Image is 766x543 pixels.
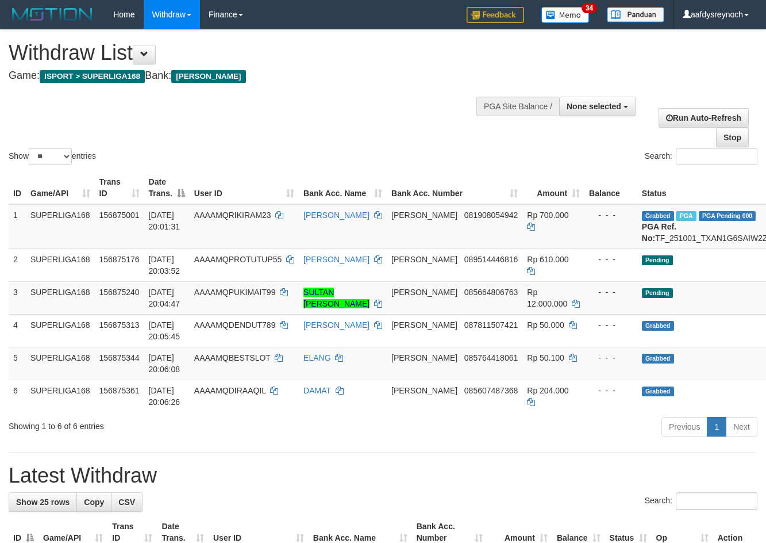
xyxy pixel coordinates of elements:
a: Run Auto-Refresh [659,108,749,128]
th: Balance [584,171,637,204]
a: 1 [707,417,726,437]
h1: Latest Withdraw [9,464,757,487]
span: [PERSON_NAME] [391,353,457,362]
span: Rp 204.000 [527,386,568,395]
span: Rp 50.100 [527,353,564,362]
h1: Withdraw List [9,41,499,64]
a: CSV [111,492,143,512]
img: Feedback.jpg [467,7,524,23]
span: [PERSON_NAME] [391,255,457,264]
a: Copy [76,492,111,512]
td: SUPERLIGA168 [26,204,95,249]
input: Search: [676,492,757,510]
span: Pending [642,288,673,298]
th: Game/API: activate to sort column ascending [26,171,95,204]
span: [DATE] 20:03:52 [149,255,180,276]
span: Grabbed [642,387,674,396]
div: - - - [589,254,633,265]
span: CSV [118,498,135,507]
h4: Game: Bank: [9,70,499,82]
input: Search: [676,148,757,165]
label: Search: [645,148,757,165]
span: PGA Pending [699,211,756,221]
span: Grabbed [642,211,674,221]
td: SUPERLIGA168 [26,380,95,412]
td: 2 [9,248,26,281]
span: [PERSON_NAME] [391,288,457,297]
label: Search: [645,492,757,510]
a: Show 25 rows [9,492,77,512]
a: Next [726,417,757,437]
span: [PERSON_NAME] [391,320,457,330]
span: [PERSON_NAME] [391,211,457,220]
a: ELANG [303,353,330,362]
span: Copy 085664806763 to clipboard [464,288,518,297]
span: Rp 700.000 [527,211,568,220]
span: [PERSON_NAME] [171,70,245,83]
span: Marked by aafheankoy [676,211,696,221]
span: Rp 50.000 [527,320,564,330]
span: Grabbed [642,321,674,331]
span: Copy 087811507421 to clipboard [464,320,518,330]
a: Stop [716,128,749,147]
td: 3 [9,281,26,314]
span: 156875361 [99,386,140,395]
span: Grabbed [642,354,674,364]
span: 34 [582,3,597,13]
div: - - - [589,209,633,221]
th: ID [9,171,26,204]
td: SUPERLIGA168 [26,347,95,380]
a: DAMAT [303,386,331,395]
td: SUPERLIGA168 [26,248,95,281]
span: 156875313 [99,320,140,330]
div: - - - [589,385,633,396]
span: [DATE] 20:06:26 [149,386,180,407]
span: [DATE] 20:01:31 [149,211,180,231]
span: ISPORT > SUPERLIGA168 [40,70,145,83]
select: Showentries [29,148,72,165]
button: None selected [559,97,636,116]
a: Previous [661,417,707,437]
span: Copy 085607487368 to clipboard [464,386,518,395]
span: Pending [642,255,673,265]
span: Copy 081908054942 to clipboard [464,211,518,220]
div: Showing 1 to 6 of 6 entries [9,416,310,432]
span: Copy 085764418061 to clipboard [464,353,518,362]
span: [PERSON_NAME] [391,386,457,395]
span: Rp 12.000.000 [527,288,567,308]
div: - - - [589,286,633,298]
span: Copy 089514446816 to clipboard [464,255,518,264]
td: 6 [9,380,26,412]
th: Bank Acc. Number: activate to sort column ascending [387,171,522,204]
b: PGA Ref. No: [642,222,676,243]
img: MOTION_logo.png [9,6,96,23]
span: 156875240 [99,288,140,297]
span: AAAAMQDENDUT789 [194,320,276,330]
td: 5 [9,347,26,380]
span: AAAAMQBESTSLOT [194,353,271,362]
span: [DATE] 20:04:47 [149,288,180,308]
span: Rp 610.000 [527,255,568,264]
th: Amount: activate to sort column ascending [522,171,584,204]
a: [PERSON_NAME] [303,320,369,330]
img: panduan.png [607,7,664,22]
span: 156875001 [99,211,140,220]
div: - - - [589,352,633,364]
a: SULTAN [PERSON_NAME] [303,288,369,308]
span: 156875344 [99,353,140,362]
div: - - - [589,319,633,331]
th: Bank Acc. Name: activate to sort column ascending [299,171,387,204]
span: AAAAMQDIRAAQIL [194,386,266,395]
div: PGA Site Balance / [476,97,559,116]
td: SUPERLIGA168 [26,281,95,314]
span: Show 25 rows [16,498,70,507]
span: None selected [567,102,621,111]
span: [DATE] 20:05:45 [149,320,180,341]
img: Button%20Memo.svg [541,7,590,23]
th: Trans ID: activate to sort column ascending [95,171,144,204]
a: [PERSON_NAME] [303,255,369,264]
span: AAAAMQRIKIRAM23 [194,211,271,220]
td: SUPERLIGA168 [26,314,95,347]
th: User ID: activate to sort column ascending [190,171,299,204]
span: Copy [84,498,104,507]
